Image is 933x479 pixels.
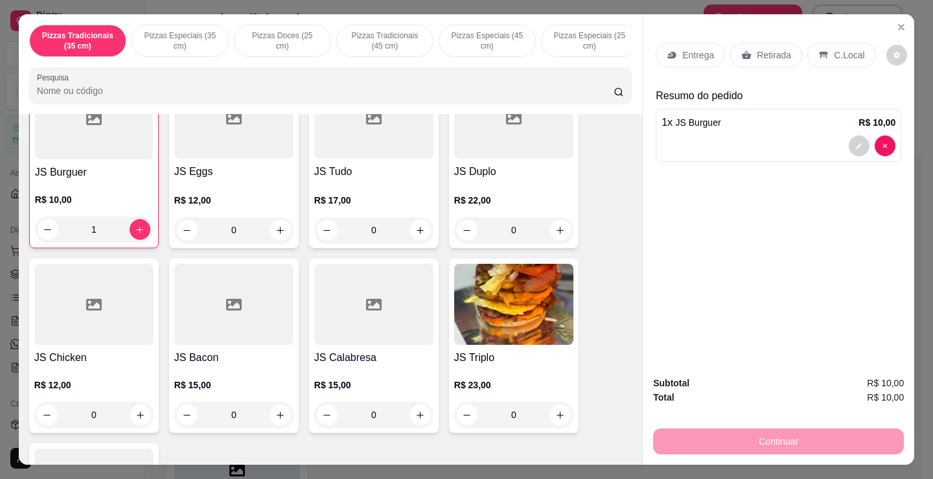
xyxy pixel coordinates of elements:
button: decrease-product-quantity [38,219,58,240]
label: Pesquisa [37,72,73,83]
h4: JS Bacon [174,350,294,366]
button: increase-product-quantity [550,404,571,425]
h4: JS Duplo [454,164,573,180]
h4: JS Burguer [35,165,153,180]
p: R$ 15,00 [174,379,294,391]
p: R$ 15,00 [314,379,433,391]
button: increase-product-quantity [270,220,291,240]
button: Close [891,17,912,38]
h4: JS Triplo [454,350,573,366]
p: R$ 17,00 [314,194,433,207]
button: increase-product-quantity [410,404,431,425]
strong: Subtotal [653,378,689,388]
button: decrease-product-quantity [886,45,907,65]
p: C.Local [834,49,864,62]
button: decrease-product-quantity [875,135,895,156]
p: R$ 12,00 [34,379,154,391]
button: decrease-product-quantity [177,220,198,240]
p: R$ 22,00 [454,194,573,207]
button: increase-product-quantity [550,220,571,240]
span: JS Burguer [676,117,721,128]
p: R$ 12,00 [174,194,294,207]
img: product-image [454,264,573,345]
p: Resumo do pedido [656,88,901,104]
p: R$ 10,00 [35,193,153,206]
p: Pizzas Especiais (45 cm) [450,30,525,51]
p: Pizzas Tradicionais (35 cm) [40,30,115,51]
p: R$ 23,00 [454,379,573,391]
p: Retirada [757,49,791,62]
p: Pizzas Especiais (35 cm) [143,30,218,51]
button: increase-product-quantity [410,220,431,240]
p: R$ 10,00 [858,116,895,129]
button: decrease-product-quantity [37,404,58,425]
h4: JS Eggs [174,164,294,180]
span: R$ 10,00 [867,390,904,404]
button: increase-product-quantity [130,404,151,425]
button: decrease-product-quantity [317,404,338,425]
p: Pizzas Especiais (25 cm) [552,30,627,51]
p: Entrega [682,49,714,62]
button: increase-product-quantity [130,219,150,240]
button: decrease-product-quantity [177,404,198,425]
strong: Total [653,392,674,403]
h4: JS Calabresa [314,350,433,366]
input: Pesquisa [37,84,614,97]
button: decrease-product-quantity [457,404,478,425]
button: decrease-product-quantity [317,220,338,240]
h4: JS Chicken [34,350,154,366]
button: increase-product-quantity [270,404,291,425]
p: Pizzas Tradicionais (45 cm) [347,30,422,51]
span: R$ 10,00 [867,376,904,390]
button: decrease-product-quantity [849,135,870,156]
button: decrease-product-quantity [457,220,478,240]
p: 1 x [662,115,720,130]
h4: JS Tudo [314,164,433,180]
p: Pizzas Doces (25 cm) [245,30,320,51]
